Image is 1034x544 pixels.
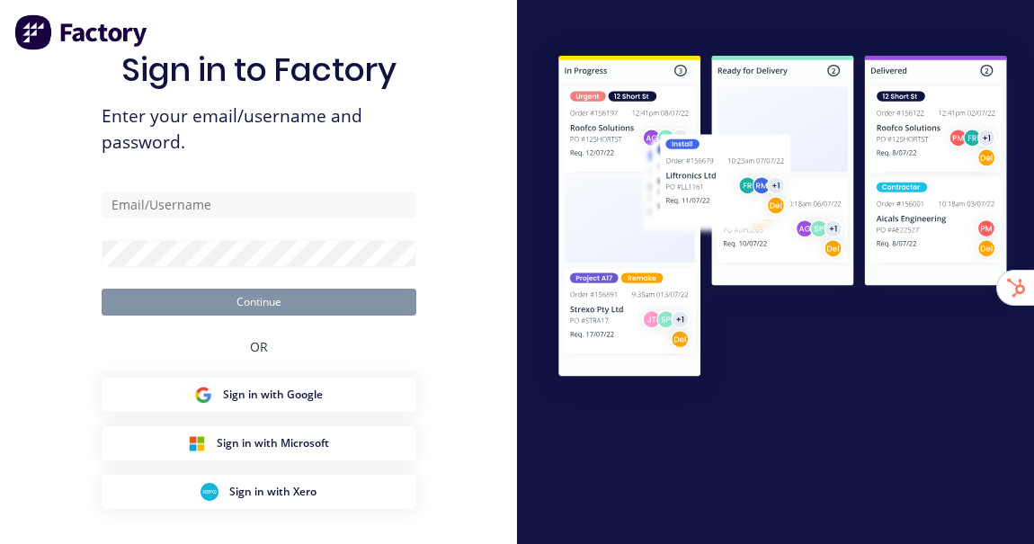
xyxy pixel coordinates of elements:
img: Microsoft Sign in [188,434,206,452]
img: Google Sign in [194,386,212,404]
input: Email/Username [102,192,416,218]
span: Enter your email/username and password. [102,103,416,156]
button: Microsoft Sign inSign in with Microsoft [102,426,416,460]
span: Sign in with Google [223,387,323,403]
button: Continue [102,289,416,316]
div: OR [250,316,268,378]
span: Sign in with Xero [229,484,316,500]
h1: Sign in to Factory [121,50,397,89]
img: Factory [14,14,149,50]
button: Xero Sign inSign in with Xero [102,475,416,509]
img: Xero Sign in [201,483,218,501]
span: Sign in with Microsoft [217,435,329,451]
img: Sign in [531,31,1034,406]
button: Google Sign inSign in with Google [102,378,416,412]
